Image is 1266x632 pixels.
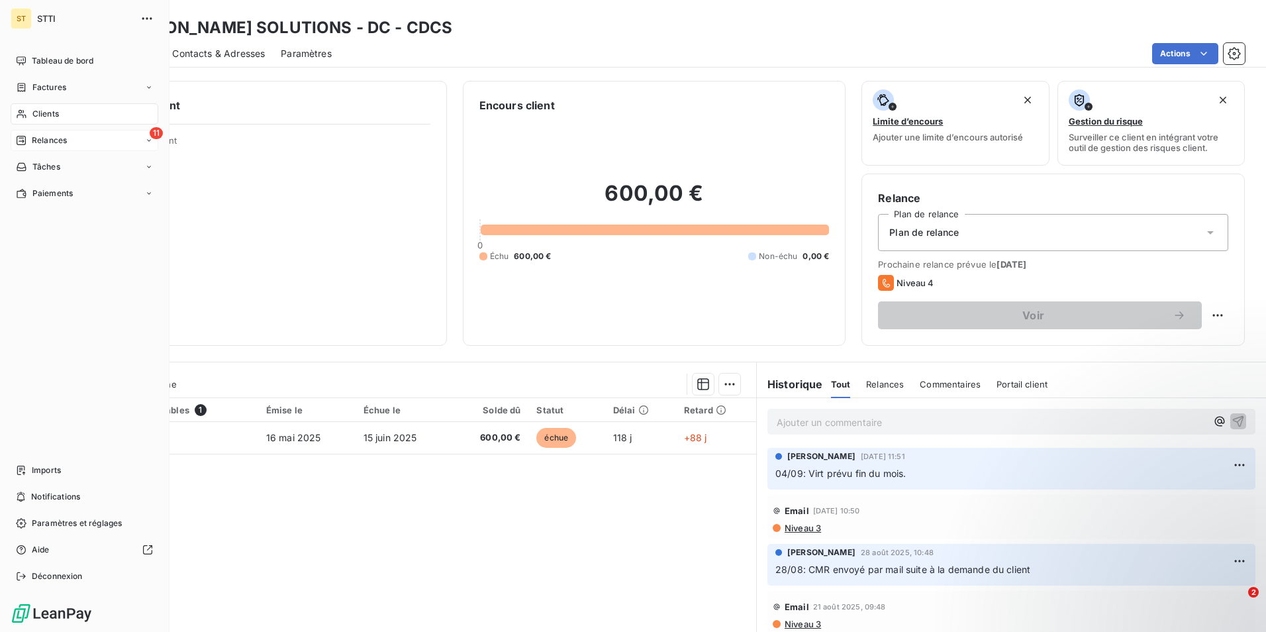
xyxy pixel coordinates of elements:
[37,13,132,24] span: STTI
[266,432,321,443] span: 16 mai 2025
[490,250,509,262] span: Échu
[459,405,520,415] div: Solde dû
[459,431,520,445] span: 600,00 €
[878,190,1228,206] h6: Relance
[1057,81,1245,166] button: Gestion du risqueSurveiller ce client en intégrant votre outil de gestion des risques client.
[775,564,1030,575] span: 28/08: CMR envoyé par mail suite à la demande du client
[11,8,32,29] div: ST
[997,379,1047,390] span: Portail client
[1221,587,1253,619] iframe: Intercom live chat
[536,405,597,415] div: Statut
[787,547,855,558] span: [PERSON_NAME]
[477,240,483,250] span: 0
[32,134,67,146] span: Relances
[813,603,886,611] span: 21 août 2025, 09:48
[861,549,934,556] span: 28 août 2025, 10:48
[32,108,59,120] span: Clients
[514,250,551,262] span: 600,00 €
[878,259,1228,270] span: Prochaine relance prévue le
[266,405,348,415] div: Émise le
[861,81,1049,166] button: Limite d’encoursAjouter une limite d’encours autorisé
[195,404,207,416] span: 1
[32,161,60,173] span: Tâches
[364,405,443,415] div: Échue le
[107,135,430,154] span: Propriétés Client
[281,47,332,60] span: Paramètres
[1069,132,1234,153] span: Surveiller ce client en intégrant votre outil de gestion des risques client.
[364,432,417,443] span: 15 juin 2025
[873,132,1023,142] span: Ajouter une limite d’encours autorisé
[684,405,748,415] div: Retard
[783,523,821,533] span: Niveau 3
[32,570,83,582] span: Déconnexion
[32,81,66,93] span: Factures
[861,452,905,460] span: [DATE] 11:51
[894,310,1173,321] span: Voir
[997,259,1026,270] span: [DATE]
[803,250,829,262] span: 0,00 €
[783,619,821,629] span: Niveau 3
[813,507,860,515] span: [DATE] 10:50
[32,464,61,476] span: Imports
[117,16,452,40] h3: [PERSON_NAME] SOLUTIONS - DC - CDCS
[80,97,430,113] h6: Informations client
[785,505,809,516] span: Email
[684,432,707,443] span: +88 j
[479,180,830,220] h2: 600,00 €
[775,468,906,479] span: 04/09: Virt prévu fin du mois.
[32,187,73,199] span: Paiements
[878,301,1202,329] button: Voir
[831,379,851,390] span: Tout
[757,376,823,392] h6: Historique
[613,405,668,415] div: Délai
[897,278,934,288] span: Niveau 4
[31,491,80,503] span: Notifications
[32,544,50,556] span: Aide
[107,404,250,416] div: Pièces comptables
[873,116,943,127] span: Limite d’encours
[479,97,555,113] h6: Encours client
[172,47,265,60] span: Contacts & Adresses
[536,428,576,448] span: échue
[920,379,981,390] span: Commentaires
[613,432,632,443] span: 118 j
[1152,43,1218,64] button: Actions
[1069,116,1143,127] span: Gestion du risque
[785,602,809,612] span: Email
[11,539,158,560] a: Aide
[32,517,122,529] span: Paramètres et réglages
[150,127,163,139] span: 11
[759,250,797,262] span: Non-échu
[889,226,959,239] span: Plan de relance
[11,603,93,624] img: Logo LeanPay
[1248,587,1259,598] span: 2
[787,450,855,462] span: [PERSON_NAME]
[1001,503,1266,596] iframe: Intercom notifications message
[32,55,93,67] span: Tableau de bord
[866,379,904,390] span: Relances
